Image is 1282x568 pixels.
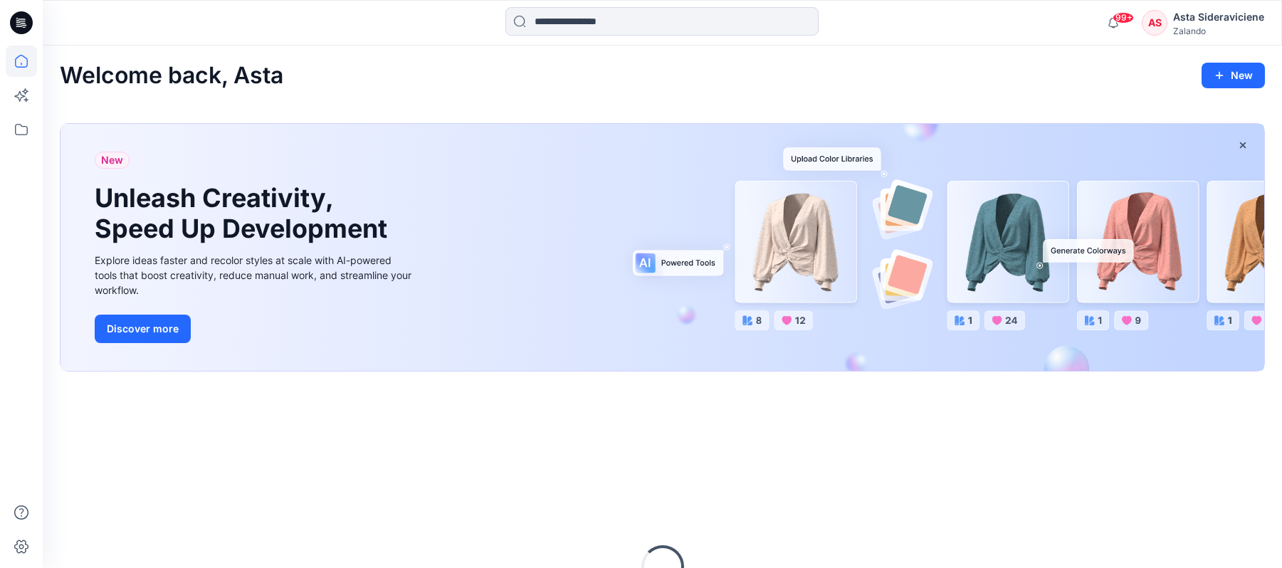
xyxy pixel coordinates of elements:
[1173,9,1264,26] div: Asta Sideraviciene
[1113,12,1134,23] span: 99+
[95,183,394,244] h1: Unleash Creativity, Speed Up Development
[60,63,283,89] h2: Welcome back, Asta
[95,315,415,343] a: Discover more
[95,315,191,343] button: Discover more
[1202,63,1265,88] button: New
[95,253,415,298] div: Explore ideas faster and recolor styles at scale with AI-powered tools that boost creativity, red...
[1173,26,1264,36] div: Zalando
[1142,10,1167,36] div: AS
[101,152,123,169] span: New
